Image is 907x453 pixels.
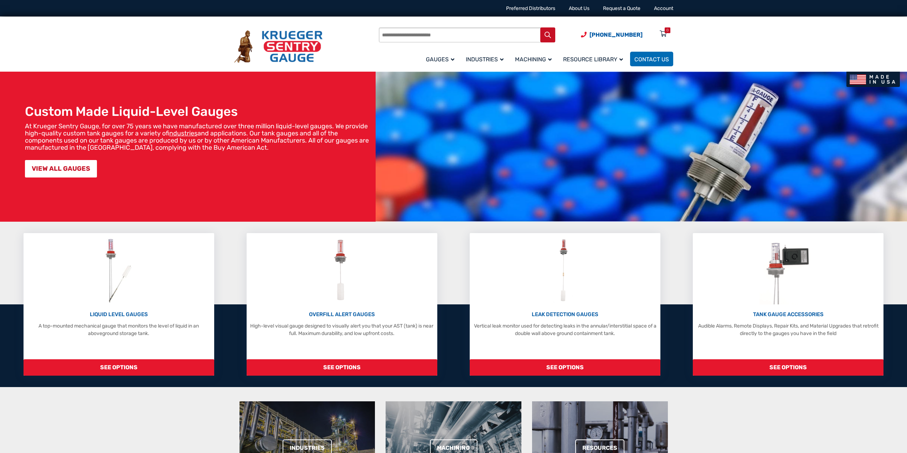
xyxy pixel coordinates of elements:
[693,359,883,376] span: SEE OPTIONS
[326,237,358,304] img: Overfill Alert Gauges
[603,5,640,11] a: Request a Quote
[473,322,656,337] p: Vertical leak monitor used for detecting leaks in the annular/interstitial space of a double wall...
[426,56,454,63] span: Gauges
[25,104,372,119] h1: Custom Made Liquid-Level Gauges
[376,72,907,222] img: bg_hero_bannerksentry
[470,359,660,376] span: SEE OPTIONS
[247,359,437,376] span: SEE OPTIONS
[581,30,643,39] a: Phone Number (920) 434-8860
[27,310,210,319] p: LIQUID LEVEL GAUGES
[506,5,555,11] a: Preferred Distributors
[559,51,630,67] a: Resource Library
[473,310,656,319] p: LEAK DETECTION GAUGES
[25,160,97,177] a: VIEW ALL GAUGES
[630,52,673,66] a: Contact Us
[569,5,589,11] a: About Us
[693,233,883,376] a: Tank Gauge Accessories TANK GAUGE ACCESSORIES Audible Alarms, Remote Displays, Repair Kits, and M...
[666,27,669,33] div: 0
[551,237,579,304] img: Leak Detection Gauges
[234,30,323,63] img: Krueger Sentry Gauge
[654,5,673,11] a: Account
[27,322,210,337] p: A top-mounted mechanical gauge that monitors the level of liquid in an aboveground storage tank.
[511,51,559,67] a: Machining
[24,233,214,376] a: Liquid Level Gauges LIQUID LEVEL GAUGES A top-mounted mechanical gauge that monitors the level of...
[247,233,437,376] a: Overfill Alert Gauges OVERFILL ALERT GAUGES High-level visual gauge designed to visually alert yo...
[696,310,880,319] p: TANK GAUGE ACCESSORIES
[100,237,138,304] img: Liquid Level Gauges
[515,56,552,63] span: Machining
[422,51,462,67] a: Gauges
[759,237,817,304] img: Tank Gauge Accessories
[250,310,433,319] p: OVERFILL ALERT GAUGES
[25,123,372,151] p: At Krueger Sentry Gauge, for over 75 years we have manufactured over three million liquid-level g...
[634,56,669,63] span: Contact Us
[589,31,643,38] span: [PHONE_NUMBER]
[24,359,214,376] span: SEE OPTIONS
[470,233,660,376] a: Leak Detection Gauges LEAK DETECTION GAUGES Vertical leak monitor used for detecting leaks in the...
[846,72,900,87] img: Made In USA
[696,322,880,337] p: Audible Alarms, Remote Displays, Repair Kits, and Material Upgrades that retrofit directly to the...
[466,56,504,63] span: Industries
[563,56,623,63] span: Resource Library
[250,322,433,337] p: High-level visual gauge designed to visually alert you that your AST (tank) is near full. Maximum...
[462,51,511,67] a: Industries
[169,129,197,137] a: industries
